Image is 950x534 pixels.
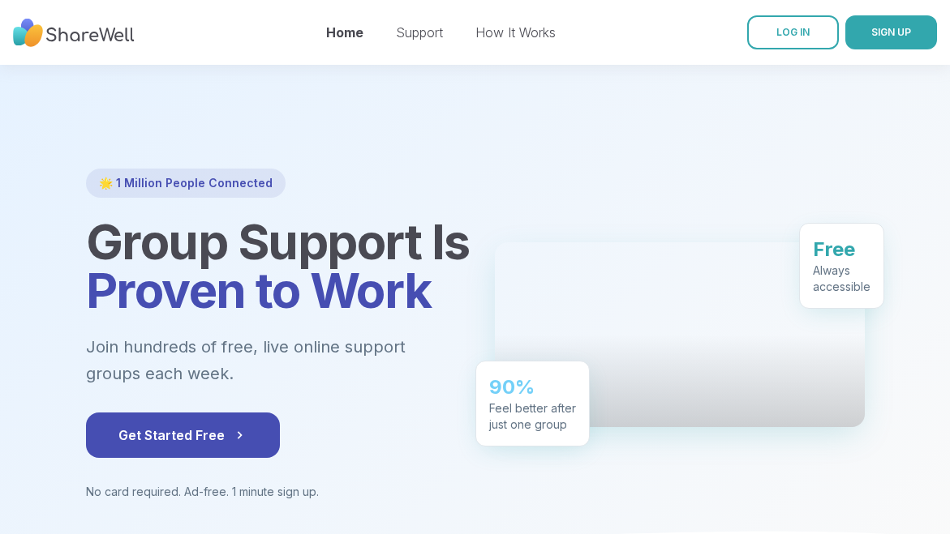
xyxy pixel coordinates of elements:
a: LOG IN [747,15,839,49]
div: Feel better after just one group [489,399,576,432]
div: Always accessible [813,262,870,294]
div: 🌟 1 Million People Connected [86,169,286,198]
a: How It Works [475,24,556,41]
button: Get Started Free [86,412,280,458]
span: LOG IN [776,26,810,38]
div: 90% [489,374,576,399]
img: ShareWell Nav Logo [13,11,135,55]
h1: Group Support Is [86,217,456,314]
span: Proven to Work [86,261,432,319]
span: SIGN UP [871,26,911,38]
div: Free [813,236,870,262]
button: SIGN UP [845,15,937,49]
a: Home [326,24,363,41]
a: Support [396,24,443,41]
p: No card required. Ad-free. 1 minute sign up. [86,484,456,500]
p: Join hundreds of free, live online support groups each week. [86,334,456,387]
span: Get Started Free [118,425,247,445]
